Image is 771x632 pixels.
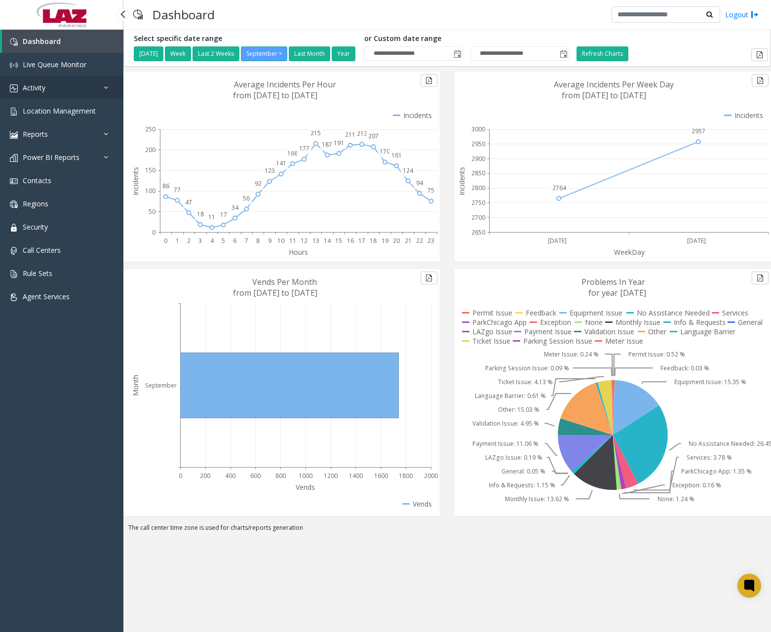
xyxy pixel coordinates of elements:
[10,38,18,46] img: 'icon'
[382,237,388,245] text: 19
[233,90,317,101] text: from [DATE] to [DATE]
[335,237,342,245] text: 15
[287,149,298,158] text: 166
[145,125,155,133] text: 250
[231,203,239,212] text: 34
[403,166,414,175] text: 124
[23,106,96,116] span: Location Management
[250,472,261,480] text: 600
[145,381,177,390] text: September
[123,523,771,537] div: The call center time zone is used for charts/reports generation
[10,131,18,139] img: 'icon'
[23,222,48,232] span: Security
[345,130,355,139] text: 211
[10,154,18,162] img: 'icon'
[660,364,709,372] text: Feedback: 0.03 %
[133,2,143,27] img: pageIcon
[588,287,646,298] text: for year [DATE]
[393,237,400,245] text: 20
[472,419,539,428] text: Validation Issue: 4.95 %
[681,467,752,475] text: ParkChicago App: 1.35 %
[174,186,181,194] text: 77
[405,237,412,245] text: 21
[252,276,317,287] text: Vends Per Month
[10,61,18,69] img: 'icon'
[265,166,275,175] text: 123
[562,90,646,101] text: from [DATE] to [DATE]
[10,270,18,278] img: 'icon'
[164,237,167,245] text: 0
[289,46,330,61] button: Last Month
[23,129,48,139] span: Reports
[692,127,705,135] text: 2957
[471,228,485,237] text: 2650
[485,453,542,462] text: LAZgo Issue: 0.19 %
[552,184,567,192] text: 2764
[277,237,284,245] text: 10
[471,155,485,163] text: 2900
[471,125,485,133] text: 3000
[687,237,706,245] text: [DATE]
[380,147,390,156] text: 170
[289,247,308,257] text: Hours
[505,495,569,503] text: Monthly Issue: 13.62 %
[23,37,61,46] span: Dashboard
[312,237,319,245] text: 13
[187,237,191,245] text: 2
[614,247,645,257] text: WeekDay
[558,47,569,61] span: Toggle popup
[197,210,204,218] text: 18
[416,179,424,187] text: 94
[358,237,365,245] text: 17
[276,159,286,167] text: 141
[10,200,18,208] img: 'icon'
[145,146,155,154] text: 200
[10,293,18,301] img: 'icon'
[489,481,555,489] text: Info & Requests: 1.15 %
[370,237,377,245] text: 18
[10,224,18,232] img: 'icon'
[554,79,674,90] text: Average Incidents Per Week Day
[421,272,437,284] button: Export to pdf
[179,472,182,480] text: 0
[322,140,332,149] text: 187
[687,453,732,462] text: Services: 3.78 %
[498,378,553,386] text: Ticket Issue: 4.13 %
[364,35,569,43] h5: or Custom date range
[23,176,51,185] span: Contacts
[457,167,466,196] text: Incidents
[176,237,179,245] text: 1
[255,179,262,188] text: 92
[256,237,260,245] text: 8
[374,472,388,480] text: 1600
[208,213,215,221] text: 11
[233,237,236,245] text: 6
[752,272,769,284] button: Export to pdf
[2,30,123,53] a: Dashboard
[310,129,321,137] text: 215
[472,439,539,448] text: Payment Issue: 11.06 %
[145,166,155,174] text: 150
[628,350,685,358] text: Permit Issue: 0.52 %
[145,187,155,195] text: 100
[23,153,79,162] span: Power BI Reports
[268,237,271,245] text: 9
[421,74,437,87] button: Export to pdf
[725,9,759,20] a: Logout
[674,378,746,386] text: Equipment Issue: 15.35 %
[485,364,569,372] text: Parking Session Issue: 0.09 %
[275,472,286,480] text: 800
[299,144,309,153] text: 177
[23,269,52,278] span: Rule Sets
[548,237,567,245] text: [DATE]
[416,237,423,245] text: 22
[296,482,315,492] text: Vends
[198,237,202,245] text: 3
[581,276,645,287] text: Problems In Year
[427,186,434,195] text: 75
[220,210,227,219] text: 17
[475,392,546,400] text: Language Barrier: 0.61 %
[471,213,485,222] text: 2700
[243,194,250,202] text: 56
[289,237,296,245] text: 11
